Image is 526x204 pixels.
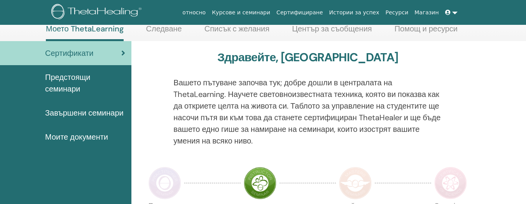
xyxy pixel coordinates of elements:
[292,24,372,39] a: Център за съобщения
[46,24,124,41] a: Моето ThetaLearning
[217,50,398,64] h3: Здравейте, [GEOGRAPHIC_DATA]
[244,167,276,199] img: Instructor
[273,5,326,20] a: Сертифициране
[173,77,442,147] p: Вашето пътуване започва тук; добре дошли в централата на ThetaLearning. Научете световноизвестнат...
[209,5,273,20] a: Курсове и семинари
[179,5,209,20] a: относно
[434,167,467,199] img: Certificate of Science
[45,47,93,59] span: Сертификати
[146,24,182,39] a: Следване
[326,5,383,20] a: Истории за успех
[383,5,412,20] a: Ресурси
[204,24,269,39] a: Списък с желания
[339,167,372,199] img: Master
[395,24,458,39] a: Помощ и ресурси
[411,5,442,20] a: Магазин
[45,131,108,143] span: Моите документи
[45,107,124,119] span: Завършени семинари
[51,4,144,21] img: logo.png
[45,71,125,95] span: Предстоящи семинари
[149,167,181,199] img: Practitioner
